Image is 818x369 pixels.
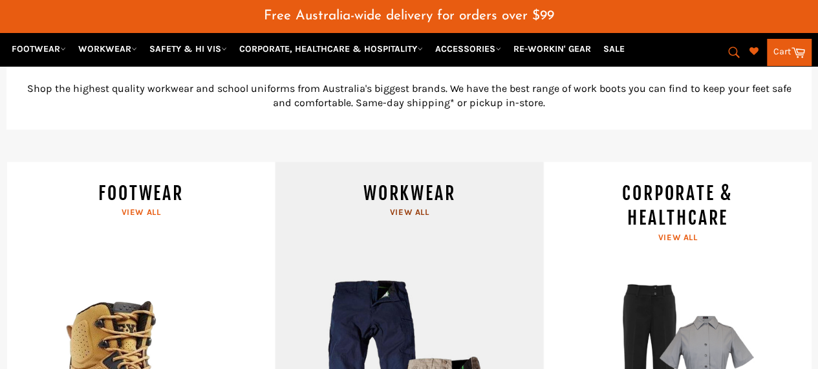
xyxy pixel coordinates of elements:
[264,9,554,23] span: Free Australia-wide delivery for orders over $99
[26,82,792,110] p: Shop the highest quality workwear and school uniforms from Australia's biggest brands. We have th...
[598,38,630,60] a: SALE
[144,38,232,60] a: SAFETY & HI VIS
[73,38,142,60] a: WORKWEAR
[234,38,428,60] a: CORPORATE, HEALTHCARE & HOSPITALITY
[6,38,71,60] a: FOOTWEAR
[508,38,596,60] a: RE-WORKIN' GEAR
[430,38,506,60] a: ACCESSORIES
[767,39,812,66] a: Cart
